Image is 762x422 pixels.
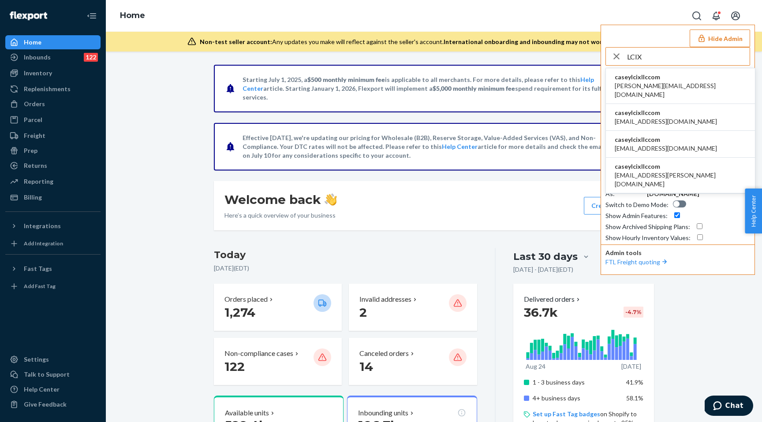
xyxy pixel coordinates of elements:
div: Show Archived Shipping Plans : [605,222,690,231]
a: Billing [5,190,101,204]
p: Canceled orders [359,348,409,359]
span: 14 [359,359,373,374]
p: Admin tools [605,248,750,257]
button: Talk to Support [5,367,101,381]
div: Returns [24,161,47,170]
span: Non-test seller account: [200,38,272,45]
p: Invalid addresses [359,294,411,304]
div: Parcel [24,115,42,124]
span: 36.7k [524,305,558,320]
a: Orders [5,97,101,111]
div: Any updates you make will reflect against the seller's account. [200,37,672,46]
p: Here’s a quick overview of your business [224,211,337,220]
span: caseylcixllccom [615,162,746,171]
div: Talk to Support [24,370,70,379]
p: Orders placed [224,294,268,304]
span: caseylcixllccom [615,108,717,117]
a: Prep [5,144,101,158]
input: Search or paste seller ID [627,48,750,65]
div: Billing [24,193,42,202]
button: Open Search Box [688,7,706,25]
div: Prep [24,146,37,155]
a: Inventory [5,66,101,80]
a: Parcel [5,113,101,127]
a: Set up Fast Tag badges [533,410,600,418]
p: Aug 24 [526,362,545,371]
span: [EMAIL_ADDRESS][DOMAIN_NAME] [615,117,717,126]
p: Inbounding units [358,408,408,418]
span: 1,274 [224,305,255,320]
button: Delivered orders [524,294,582,304]
button: Create new [584,197,643,215]
h3: Today [214,248,477,262]
p: Effective [DATE], we're updating our pricing for Wholesale (B2B), Reserve Storage, Value-Added Se... [243,133,624,160]
div: Add Integration [24,240,63,247]
button: Canceled orders 14 [349,338,477,385]
button: Orders placed 1,274 [214,284,342,331]
button: Invalid addresses 2 [349,284,477,331]
div: Help Center [24,385,60,394]
div: Freight [24,131,45,140]
div: Add Fast Tag [24,282,56,290]
button: Give Feedback [5,397,101,411]
button: Close Navigation [83,7,101,25]
iframe: Opens a widget where you can chat to one of our agents [705,396,753,418]
div: Switch to Demo Mode : [605,200,669,209]
p: [DATE] - [DATE] ( EDT ) [513,265,573,274]
div: Home [24,38,41,47]
img: Flexport logo [10,11,47,20]
h1: Welcome back [224,192,337,207]
div: Replenishments [24,85,71,93]
button: Open account menu [727,7,744,25]
span: caseylcixllccom [615,73,746,81]
a: Home [120,11,145,20]
div: Give Feedback [24,400,67,409]
div: 122 [84,53,98,62]
span: [EMAIL_ADDRESS][PERSON_NAME][DOMAIN_NAME] [615,171,746,189]
span: 41.9% [626,378,643,386]
p: Starting July 1, 2025, a is applicable to all merchants. For more details, please refer to this a... [243,75,624,102]
span: $5,000 monthly minimum fee [433,85,515,92]
a: Replenishments [5,82,101,96]
div: Show Hourly Inventory Values : [605,233,691,242]
div: Integrations [24,222,61,230]
a: Reporting [5,174,101,189]
img: hand-wave emoji [325,193,337,206]
a: Home [5,35,101,49]
a: Add Fast Tag [5,279,101,293]
span: 122 [224,359,245,374]
button: Hide Admin [690,30,750,47]
p: [DATE] ( EDT ) [214,264,477,273]
div: -4.7 % [624,307,643,318]
p: 1 - 3 business days [533,378,620,387]
span: International onboarding and inbounding may not work during impersonation. [444,38,672,45]
div: Inventory [24,69,52,78]
div: Settings [24,355,49,364]
span: [PERSON_NAME][EMAIL_ADDRESS][DOMAIN_NAME] [615,81,746,99]
span: Help Center [745,189,762,233]
p: Non-compliance cases [224,348,293,359]
a: Help Center [5,382,101,396]
a: Freight [5,129,101,143]
button: Integrations [5,219,101,233]
button: Open notifications [707,7,725,25]
span: 58.1% [626,394,643,402]
p: [DATE] [621,362,641,371]
a: Inbounds122 [5,50,101,64]
button: Fast Tags [5,262,101,276]
span: [EMAIL_ADDRESS][DOMAIN_NAME] [615,144,717,153]
p: 4+ business days [533,394,620,403]
span: 2 [359,305,367,320]
div: Last 30 days [513,250,578,263]
ol: breadcrumbs [113,3,152,29]
p: Available units [225,408,269,418]
div: Show Admin Features : [605,211,668,220]
a: FTL Freight quoting [605,258,669,266]
div: Inbounds [24,53,51,62]
div: Reporting [24,177,53,186]
a: Help Center [442,143,478,150]
span: caseylcixllccom [615,135,717,144]
div: Fast Tags [24,264,52,273]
